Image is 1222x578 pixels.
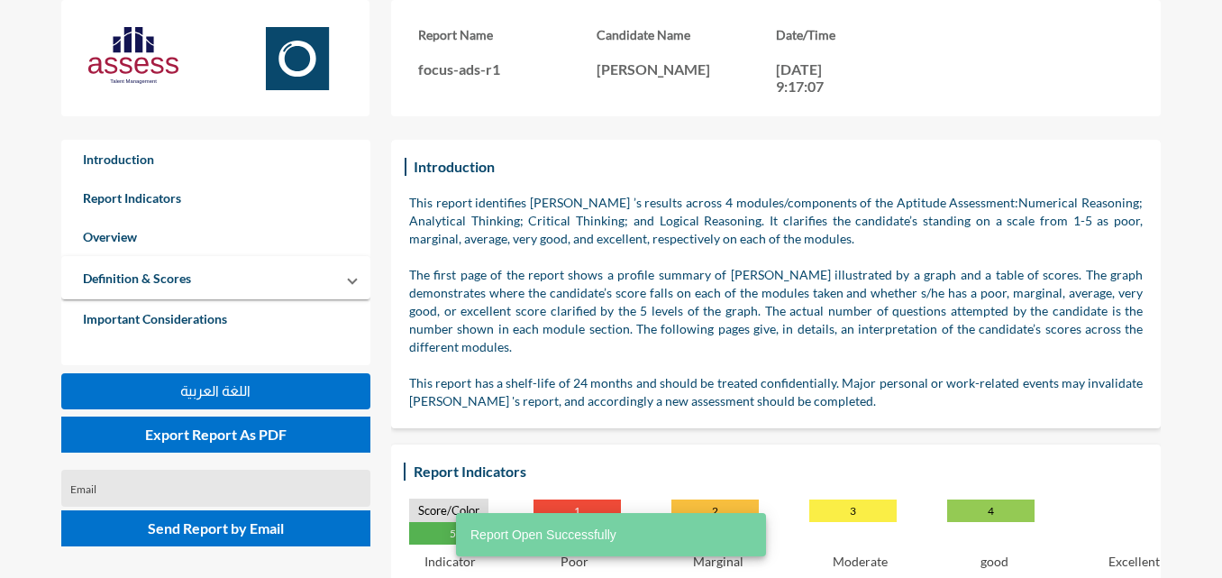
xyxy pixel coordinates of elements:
p: This report identifies [PERSON_NAME] ’s results across 4 modules/components of the Aptitude Asses... [409,194,1143,248]
a: Introduction [61,140,370,179]
h3: Introduction [409,153,499,179]
a: Definition & Scores [61,259,213,298]
button: اللغة العربية [61,373,370,409]
p: Indicator [424,554,476,569]
span: اللغة العربية [180,383,251,399]
a: Report Indicators [61,179,370,217]
p: Excellent [1108,554,1160,569]
button: Send Report by Email [61,510,370,546]
h3: Date/Time [776,27,955,42]
span: Export Report As PDF [145,426,287,443]
span: Send Report by Email [148,519,284,537]
button: Export Report As PDF [61,417,370,453]
p: Moderate [833,554,888,569]
mat-expansion-panel-header: Definition & Scores [61,256,370,299]
img: AssessLogoo.svg [88,27,178,84]
span: Report Open Successfully [470,526,616,544]
h3: Report Name [418,27,597,42]
h3: Candidate Name [597,27,776,42]
p: [DATE] 9:17:07 [776,60,857,95]
p: 5 [409,522,497,545]
a: Overview [61,217,370,256]
h3: Report Indicators [409,458,531,484]
p: 4 [947,500,1035,522]
img: Focus.svg [252,27,342,90]
p: 3 [809,500,897,522]
p: good [980,554,1008,569]
p: The first page of the report shows a profile summary of [PERSON_NAME] illustrated by a graph and ... [409,266,1143,356]
a: Important Considerations [61,299,370,338]
p: [PERSON_NAME] [597,60,776,78]
p: This report has a shelf-life of 24 months and should be treated confidentially. Major personal or... [409,374,1143,410]
p: Score/Color [409,499,488,522]
p: focus-ads-r1 [418,60,597,78]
